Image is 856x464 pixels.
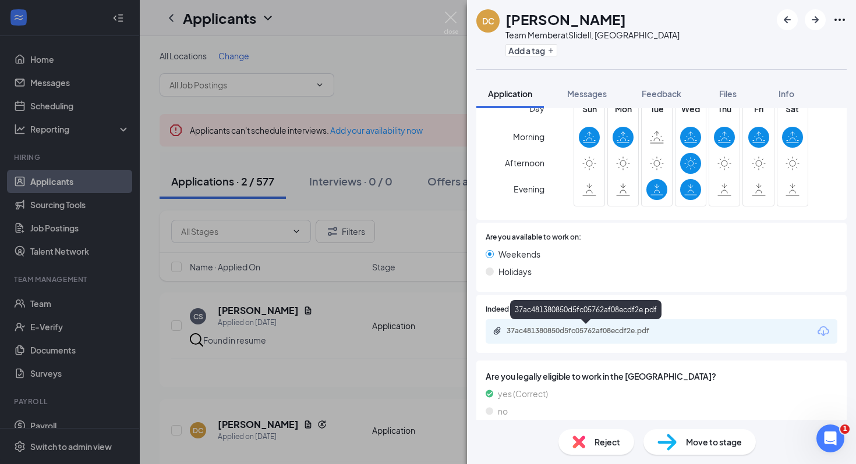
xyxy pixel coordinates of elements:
[719,88,737,99] span: Files
[498,405,508,417] span: no
[505,152,544,173] span: Afternoon
[805,9,826,30] button: ArrowRight
[782,102,803,115] span: Sat
[833,13,847,27] svg: Ellipses
[808,13,822,27] svg: ArrowRight
[505,29,680,41] div: Team Member at Slidell, [GEOGRAPHIC_DATA]
[488,88,532,99] span: Application
[493,326,502,335] svg: Paperclip
[748,102,769,115] span: Fri
[505,44,557,56] button: PlusAdd a tag
[816,324,830,338] svg: Download
[642,88,681,99] span: Feedback
[777,9,798,30] button: ArrowLeftNew
[513,126,544,147] span: Morning
[680,102,701,115] span: Wed
[646,102,667,115] span: Tue
[686,436,742,448] span: Move to stage
[595,436,620,448] span: Reject
[507,326,670,335] div: 37ac481380850d5fc05762af08ecdf2e.pdf
[482,15,494,27] div: DC
[816,424,844,452] iframe: Intercom live chat
[579,102,600,115] span: Sun
[498,248,540,260] span: Weekends
[510,300,662,319] div: 37ac481380850d5fc05762af08ecdf2e.pdf
[567,88,607,99] span: Messages
[840,424,850,434] span: 1
[780,13,794,27] svg: ArrowLeftNew
[514,179,544,199] span: Evening
[779,88,794,99] span: Info
[714,102,735,115] span: Thu
[505,9,626,29] h1: [PERSON_NAME]
[493,326,681,337] a: Paperclip37ac481380850d5fc05762af08ecdf2e.pdf
[498,387,548,400] span: yes (Correct)
[613,102,634,115] span: Mon
[486,304,537,315] span: Indeed Resume
[486,232,581,243] span: Are you available to work on:
[529,102,544,115] span: Day
[486,370,837,383] span: Are you legally eligible to work in the [GEOGRAPHIC_DATA]?
[498,265,532,278] span: Holidays
[547,47,554,54] svg: Plus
